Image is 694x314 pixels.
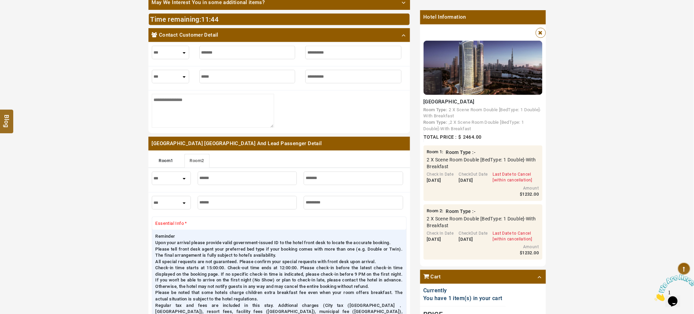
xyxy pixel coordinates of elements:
span: 1232.00 [522,250,539,255]
div: Last Date to Cancel [493,230,532,236]
div: Amount [505,244,539,250]
div: CheckOut Date [459,172,488,177]
b: Reminder [156,234,175,239]
span: : [427,149,444,156]
div: Check In Date [427,230,454,236]
span: Room [427,149,439,154]
div: [DATE] [427,177,454,184]
span: : [201,15,219,23]
li: All special requests are not guaranteed. Please confirm your special requests with front desk upo... [156,259,403,265]
b: Room Type :- [446,208,476,214]
span: $ [520,250,522,255]
span: Room [427,208,439,213]
span: [GEOGRAPHIC_DATA] [424,98,475,104]
span: 2 [440,208,442,213]
a: Room [184,154,210,168]
li: Upon your arrival please provide valid government-issued ID to the hotel front desk to locate the... [156,240,403,246]
span: Total Price : [424,134,457,140]
div: CheckOut Date [459,230,488,236]
div: [DATE] [427,236,454,242]
span: Currently You have 1 item(s) in your cart [424,288,502,302]
li: Please tell front desk agent your preferred bed type if your booking comes with more than one (e.... [156,246,403,259]
div: [DATE] [459,236,488,242]
img: Chat attention grabber [3,3,45,30]
li: Please be noted that some hotels charge children extra breakfast fee even when your room offers b... [156,290,403,302]
span: Contact Customer Detail [159,32,218,39]
span: Time remaining: [150,15,201,23]
span: 2 X Scene Room Double [BedType: 1 Double]-With Breakfast [427,215,539,229]
div: Essential Info * [152,217,406,230]
span: Hotel Information [420,10,546,24]
img: U8Esec0a_d2b5ca33bd970f64a6301fa75ae2eb22.png [424,40,542,95]
b: Room Type :- [446,150,476,155]
div: Amount [505,185,539,191]
div: [within cancellation] [493,177,532,183]
li: Check-in time starts at 15:00:00. Check-out time ends at 12:00:00. Please check-in before the lat... [156,265,403,290]
span: 1 [171,158,173,163]
a: 2 X Scene Room Double [BedType: 1 Double]-With Breakfast [424,107,541,118]
b: Room Type: [424,120,447,125]
span: Cart [431,273,441,280]
span: 2 X Scene Room Double [BedType: 1 Double]-With Breakfast [427,156,539,170]
span: 11 [201,15,209,23]
span: Blog [2,115,11,121]
span: $ [520,192,522,197]
span: : [427,208,444,214]
a: ,2 X Scene Room Double [BedType: 1 Double]-With Breakfast [424,120,524,131]
a: Room [154,154,179,168]
div: [DATE] [459,177,488,184]
div: [within cancellation] [493,236,532,242]
span: 1 [3,3,5,8]
span: 1 [440,149,442,154]
span: 1232.00 [522,192,539,197]
span: 2464.00 [463,134,482,140]
iframe: chat widget [652,272,694,304]
span: 44 [211,15,219,23]
span: $ [459,134,461,140]
div: Last Date to Cancel [493,172,532,177]
span: [GEOGRAPHIC_DATA] [GEOGRAPHIC_DATA] And Lead Passenger Detail [148,137,410,151]
span: 2 [201,158,204,163]
div: Check In Date [427,172,454,177]
b: Room Type: [424,107,447,112]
